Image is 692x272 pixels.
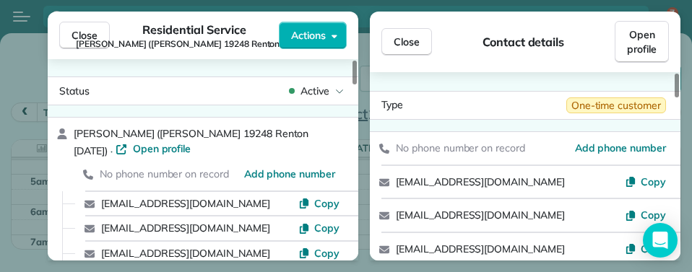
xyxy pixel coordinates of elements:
[59,84,90,97] span: Status
[101,247,270,260] a: [EMAIL_ADDRESS][DOMAIN_NAME]
[244,167,335,181] a: Add phone number
[298,246,339,260] button: Copy
[381,97,403,113] span: Type
[381,28,432,56] button: Close
[396,242,565,255] a: [EMAIL_ADDRESS][DOMAIN_NAME]
[101,221,270,234] a: [EMAIL_ADDRESS][DOMAIN_NAME]
[483,33,564,51] span: Contact details
[314,197,339,210] span: Copy
[108,145,116,157] span: ·
[100,167,229,180] span: No phone number on record
[142,21,246,38] span: Residential Service
[627,27,657,56] span: Open profile
[101,197,270,210] a: [EMAIL_ADDRESS][DOMAIN_NAME]
[314,221,339,234] span: Copy
[641,242,666,255] span: Copy
[76,38,313,50] span: [PERSON_NAME] ([PERSON_NAME] 19248 Renton [DATE])
[575,141,666,155] a: Add phone number
[625,242,666,256] button: Copy
[396,141,525,154] span: No phone number on record
[625,208,666,222] button: Copy
[74,127,308,157] span: [PERSON_NAME] ([PERSON_NAME] 19248 Renton [DATE])
[300,84,329,98] span: Active
[314,247,339,260] span: Copy
[396,209,565,221] a: [EMAIL_ADDRESS][DOMAIN_NAME]
[298,196,339,211] button: Copy
[394,35,420,49] span: Close
[133,141,191,156] span: Open profile
[643,223,678,258] div: Open Intercom Messenger
[641,175,666,188] span: Copy
[396,175,565,188] a: [EMAIL_ADDRESS][DOMAIN_NAME]
[291,28,326,43] span: Actions
[615,21,669,63] a: Open profile
[59,22,110,49] button: Close
[625,175,666,189] button: Copy
[298,221,339,235] button: Copy
[116,141,191,156] a: Open profile
[641,209,666,221] span: Copy
[72,28,98,43] span: Close
[566,97,666,113] span: One-time customer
